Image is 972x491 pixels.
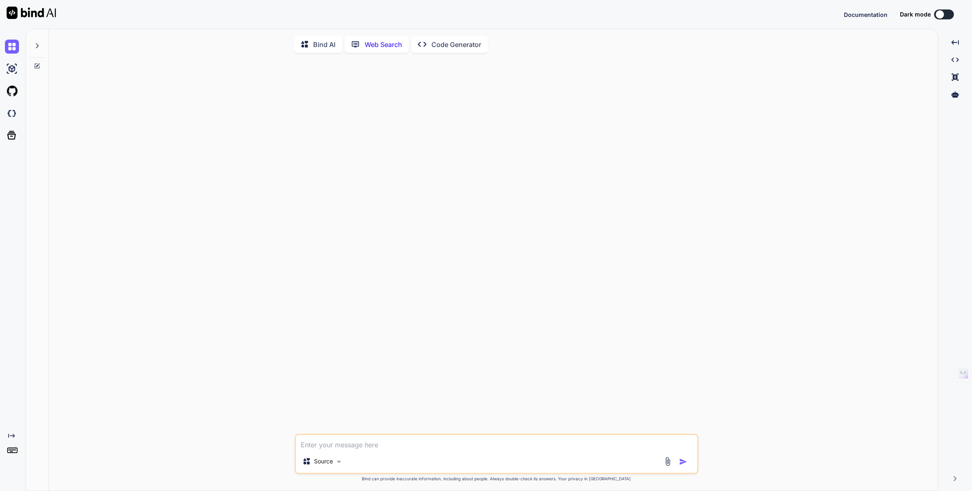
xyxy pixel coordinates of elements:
[900,10,931,19] span: Dark mode
[5,62,19,76] img: ai-studio
[5,40,19,54] img: chat
[431,40,481,49] p: Code Generator
[679,458,687,466] img: icon
[314,457,333,465] p: Source
[335,458,342,465] img: Pick Models
[7,7,56,19] img: Bind AI
[5,84,19,98] img: githubLight
[5,106,19,120] img: darkCloudIdeIcon
[365,40,402,49] p: Web Search
[663,457,672,466] img: attachment
[313,40,335,49] p: Bind AI
[844,10,888,19] button: Documentation
[295,476,698,482] p: Bind can provide inaccurate information, including about people. Always double-check its answers....
[844,11,888,18] span: Documentation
